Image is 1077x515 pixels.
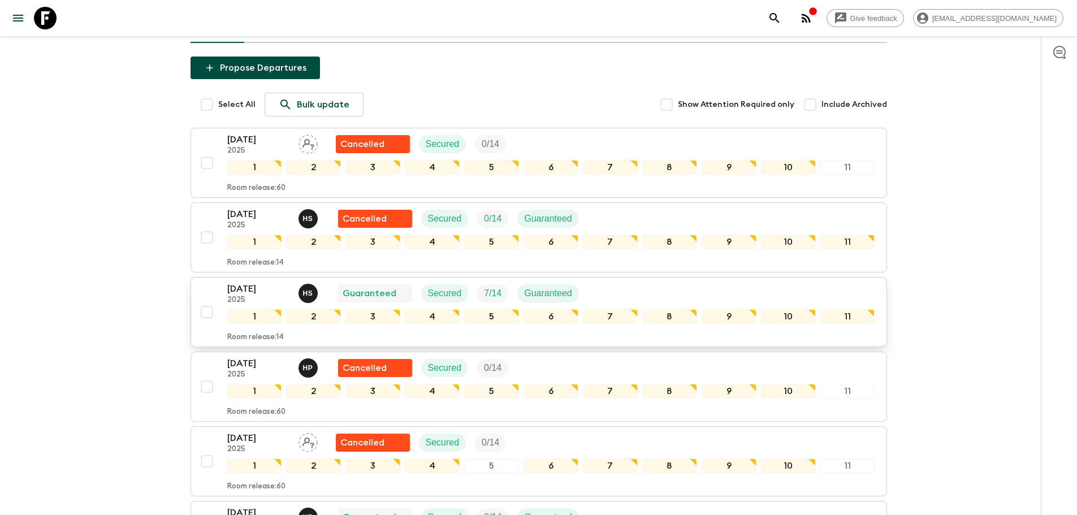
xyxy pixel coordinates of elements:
div: 4 [405,235,460,249]
span: Hong Sarou [299,213,320,222]
p: Cancelled [340,436,384,449]
div: 1 [227,458,282,473]
a: Bulk update [265,93,364,116]
div: 7 [583,458,638,473]
p: [DATE] [227,133,289,146]
div: Secured [421,284,469,302]
div: Flash Pack cancellation [338,359,412,377]
div: 5 [464,458,519,473]
div: Trip Fill [477,210,508,228]
div: 4 [405,384,460,399]
button: [DATE]2025Hong SarouFlash Pack cancellationSecuredTrip FillGuaranteed1234567891011Room release:14 [191,202,887,272]
span: Give feedback [844,14,903,23]
div: 8 [642,309,697,324]
div: 1 [227,160,282,175]
p: Cancelled [343,212,387,226]
p: Guaranteed [524,287,572,300]
div: 2 [286,235,341,249]
button: [DATE]2025Hong SarouGuaranteedSecuredTrip FillGuaranteed1234567891011Room release:14 [191,277,887,347]
div: 7 [583,309,638,324]
button: search adventures [763,7,786,29]
div: 8 [642,458,697,473]
div: 5 [464,384,519,399]
p: H S [303,214,313,223]
p: 0 / 14 [482,436,499,449]
p: 2025 [227,296,289,305]
div: 11 [820,309,875,324]
div: 6 [524,235,578,249]
p: Secured [426,436,460,449]
p: Bulk update [297,98,349,111]
p: Room release: 14 [227,258,284,267]
span: Assign pack leader [299,138,318,147]
div: Flash Pack cancellation [338,210,412,228]
p: 0 / 14 [484,361,501,375]
div: 9 [702,384,756,399]
div: 4 [405,160,460,175]
span: Assign pack leader [299,436,318,445]
div: 11 [820,160,875,175]
div: 8 [642,235,697,249]
div: 3 [345,384,400,399]
div: Trip Fill [475,135,506,153]
p: Room release: 60 [227,408,286,417]
p: Secured [428,361,462,375]
p: H S [303,289,313,298]
span: Select All [218,99,256,110]
div: 11 [820,384,875,399]
div: 1 [227,309,282,324]
span: [EMAIL_ADDRESS][DOMAIN_NAME] [926,14,1063,23]
p: Guaranteed [343,287,396,300]
p: Secured [426,137,460,151]
div: Trip Fill [477,284,508,302]
div: 6 [524,160,578,175]
div: 9 [702,235,756,249]
p: 0 / 14 [484,212,501,226]
span: Include Archived [821,99,887,110]
p: 2025 [227,146,289,155]
div: 1 [227,384,282,399]
div: 4 [405,458,460,473]
p: [DATE] [227,282,289,296]
div: 3 [345,309,400,324]
button: HS [299,284,320,303]
div: Trip Fill [475,434,506,452]
p: [DATE] [227,431,289,445]
div: 9 [702,160,756,175]
div: 10 [761,235,816,249]
div: Trip Fill [477,359,508,377]
div: 6 [524,458,578,473]
p: Secured [428,212,462,226]
p: Room release: 60 [227,184,286,193]
div: 10 [761,384,816,399]
div: 3 [345,235,400,249]
p: Room release: 60 [227,482,286,491]
div: 10 [761,160,816,175]
div: 1 [227,235,282,249]
div: [EMAIL_ADDRESS][DOMAIN_NAME] [913,9,1063,27]
span: Show Attention Required only [678,99,794,110]
p: [DATE] [227,207,289,221]
p: Guaranteed [524,212,572,226]
p: 2025 [227,445,289,454]
div: 2 [286,458,341,473]
div: Flash Pack cancellation [336,434,410,452]
p: Cancelled [340,137,384,151]
div: 8 [642,384,697,399]
p: Secured [428,287,462,300]
div: 9 [702,309,756,324]
div: 7 [583,160,638,175]
div: Secured [421,359,469,377]
div: 7 [583,384,638,399]
div: 6 [524,384,578,399]
div: 3 [345,160,400,175]
div: Flash Pack cancellation [336,135,410,153]
div: 5 [464,160,519,175]
a: Give feedback [827,9,904,27]
button: [DATE]2025Assign pack leaderFlash Pack cancellationSecuredTrip Fill1234567891011Room release:60 [191,426,887,496]
div: 6 [524,309,578,324]
div: 11 [820,458,875,473]
p: 7 / 14 [484,287,501,300]
div: 10 [761,458,816,473]
span: Hong Sarou [299,287,320,296]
